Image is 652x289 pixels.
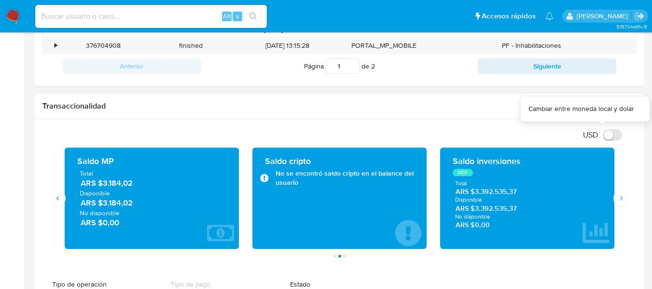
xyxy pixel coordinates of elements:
div: 376704908 [60,38,147,54]
div: • [55,41,57,50]
p: zoe.breuer@mercadolibre.com [577,12,631,21]
a: Salir [635,11,645,21]
h1: Transaccionalidad [42,101,637,111]
span: Página de [304,58,375,74]
span: 2 [371,61,375,71]
button: Siguiente [478,58,616,74]
span: Alt [223,12,231,21]
span: 3.157.1-hotfix-5 [616,23,647,30]
span: Accesos rápidos [482,11,536,21]
button: search-icon [243,10,263,23]
a: Notificaciones [545,12,554,20]
div: PORTAL_MP_MOBILE [340,38,428,54]
span: s [236,12,239,21]
div: [DATE] 13:15:28 [235,38,340,54]
div: PF - Inhabilitaciones [428,38,636,54]
div: • [55,25,57,34]
div: finished [147,38,235,54]
input: Buscar usuario o caso... [35,10,267,23]
div: Cambiar entre moneda local y dolar [528,104,634,114]
button: Anterior [63,58,201,74]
